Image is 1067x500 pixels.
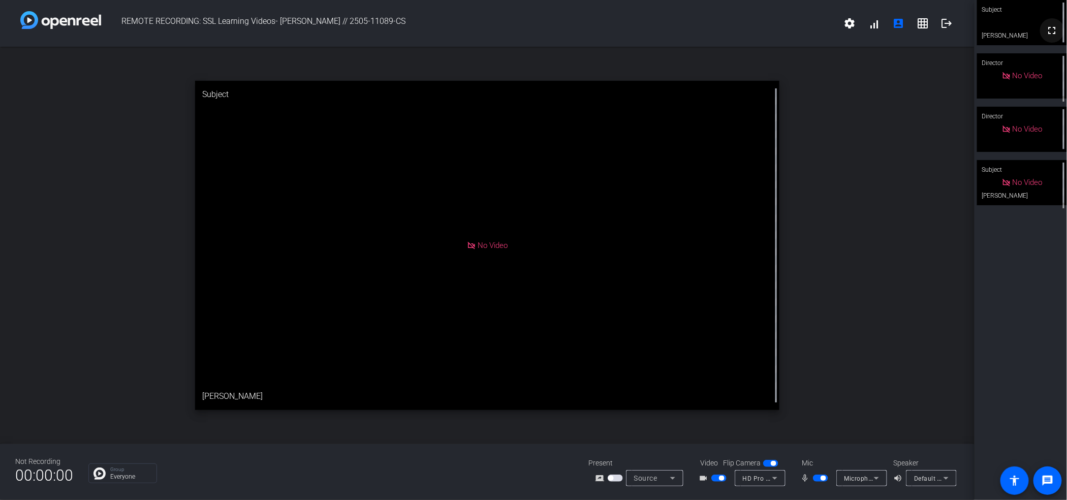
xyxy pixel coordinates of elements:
div: Speaker [893,458,954,468]
span: No Video [1013,124,1043,134]
div: Subject [195,81,780,108]
div: Director [977,107,1067,126]
span: HD Pro Webcam C920 (046d:08e5) [743,474,848,482]
span: Default - Speakers (Realtek(R) Audio) [914,474,1024,482]
mat-icon: mic_none [801,472,813,484]
p: Group [110,467,151,472]
div: Subject [977,160,1067,179]
div: Director [977,53,1067,73]
span: No Video [478,241,508,250]
mat-icon: message [1042,475,1054,487]
mat-icon: account_box [892,17,904,29]
mat-icon: fullscreen [1046,24,1058,37]
span: REMOTE RECORDING: SSL Learning Videos- [PERSON_NAME] // 2505-11089-CS [101,11,837,36]
mat-icon: grid_on [917,17,929,29]
mat-icon: screen_share_outline [595,472,608,484]
span: 00:00:00 [15,463,73,488]
img: white-gradient.svg [20,11,101,29]
mat-icon: logout [941,17,953,29]
img: Chat Icon [93,467,106,480]
span: No Video [1013,178,1043,187]
div: Not Recording [15,456,73,467]
span: Flip Camera [723,458,761,468]
span: No Video [1013,71,1043,80]
div: Present [588,458,690,468]
span: Video [700,458,718,468]
mat-icon: videocam_outline [699,472,711,484]
span: Source [634,474,657,482]
mat-icon: settings [843,17,856,29]
mat-icon: volume_up [893,472,905,484]
div: Mic [792,458,893,468]
span: Microphone Array (Realtek(R) Audio) [844,474,953,482]
p: Everyone [110,474,151,480]
button: signal_cellular_alt [862,11,886,36]
mat-icon: accessibility [1009,475,1021,487]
